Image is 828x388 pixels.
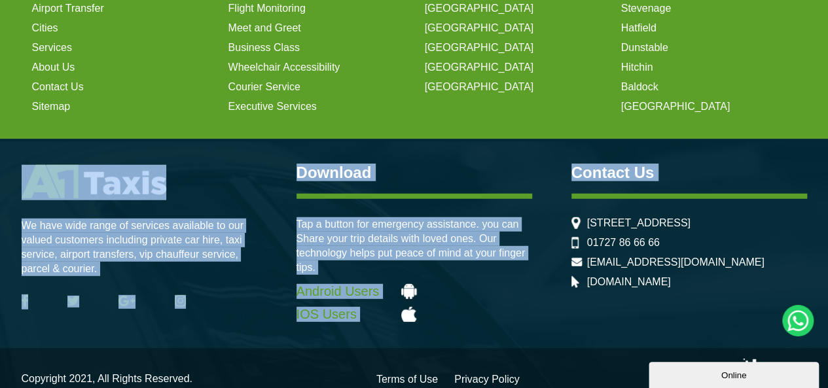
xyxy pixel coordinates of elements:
[571,217,807,229] li: [STREET_ADDRESS]
[621,3,672,14] a: Stevenage
[621,101,730,113] a: [GEOGRAPHIC_DATA]
[425,22,534,34] a: [GEOGRAPHIC_DATA]
[22,372,192,386] p: Copyright 2021, All Rights Reserved.
[425,81,534,93] a: [GEOGRAPHIC_DATA]
[587,256,765,268] a: [EMAIL_ADDRESS][DOMAIN_NAME]
[297,307,532,322] a: IOS Users
[228,42,300,54] a: Business Class
[621,62,653,73] a: Hitchin
[297,284,532,299] a: Android Users
[587,276,671,288] a: [DOMAIN_NAME]
[297,217,532,275] p: Tap a button for emergency assistance. you can Share your trip details with loved ones. Our techn...
[175,295,186,307] img: Instagram
[32,3,104,14] a: Airport Transfer
[67,296,79,306] img: Twitter
[22,165,166,198] img: A1 Taxis St Albans
[621,22,657,34] a: Hatfield
[228,62,340,73] a: Wheelchair Accessibility
[376,374,438,385] a: Terms of Use
[571,165,807,181] h3: Contact Us
[228,81,300,93] a: Courier Service
[425,3,534,14] a: [GEOGRAPHIC_DATA]
[32,81,84,93] a: Contact Us
[425,42,534,54] a: [GEOGRAPHIC_DATA]
[32,22,58,34] a: Cities
[32,62,75,73] a: About Us
[587,237,660,249] a: 01727 86 66 66
[22,294,28,308] img: Facebook
[297,165,532,181] h3: Download
[228,22,301,34] a: Meet and Greet
[742,359,806,385] img: Wiz Digital
[32,101,71,113] a: Sitemap
[425,62,534,73] a: [GEOGRAPHIC_DATA]
[621,42,668,54] a: Dunstable
[228,101,317,113] a: Executive Services
[118,295,135,307] img: Google Plus
[22,219,257,276] p: We have wide range of services available to our valued customers including private car hire, taxi...
[454,374,520,385] a: Privacy Policy
[32,42,72,54] a: Services
[621,81,658,93] a: Baldock
[649,359,821,388] iframe: chat widget
[228,3,306,14] a: Flight Monitoring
